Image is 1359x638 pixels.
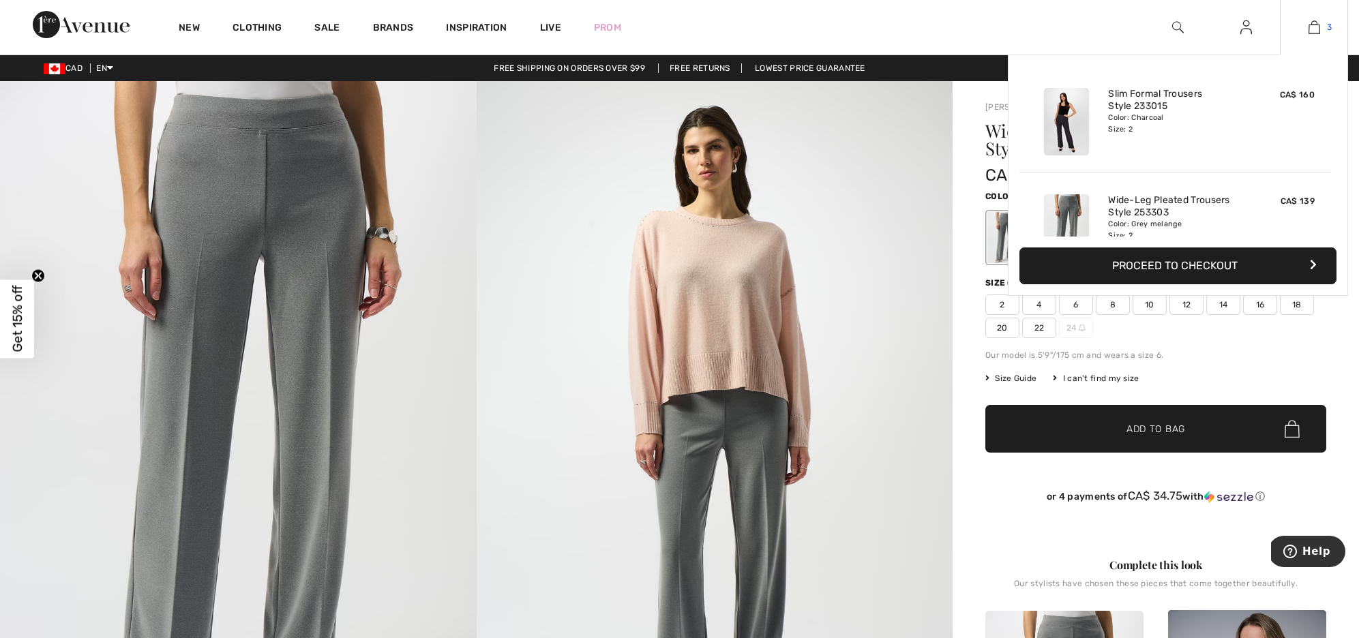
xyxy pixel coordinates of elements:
button: Proceed to Checkout [1019,247,1336,284]
img: ring-m.svg [1079,324,1086,331]
div: or 4 payments of with [985,489,1326,503]
div: Size ([GEOGRAPHIC_DATA]/[GEOGRAPHIC_DATA]): [985,277,1213,289]
iframe: Opens a widget where you can find more information [1271,536,1345,570]
img: My Info [1240,19,1252,35]
a: Wide-Leg Pleated Trousers Style 253303 [1108,194,1242,219]
span: 18 [1280,294,1314,315]
a: Slim Formal Trousers Style 233015 [1108,88,1242,112]
a: Sale [314,22,340,36]
div: or 4 payments ofCA$ 34.75withSezzle Click to learn more about Sezzle [985,489,1326,508]
img: Wide-Leg Pleated Trousers Style 253303 [1044,194,1089,262]
span: Inspiration [446,22,507,36]
div: Color: Grey melange Size: 2 [1108,219,1242,241]
span: 3 [1327,21,1332,33]
img: Sezzle [1204,491,1253,503]
div: Complete this look [985,557,1326,573]
div: Our model is 5'9"/175 cm and wears a size 6. [985,349,1326,361]
span: 16 [1243,294,1277,315]
span: 22 [1022,318,1056,338]
span: CA$ 160 [1280,90,1315,100]
button: Close teaser [31,269,45,283]
a: Free shipping on orders over $99 [483,63,656,73]
span: 6 [1059,294,1093,315]
div: I can't find my size [1053,372,1139,384]
span: 10 [1133,294,1167,315]
span: CA$ 139 [985,166,1049,185]
a: Clothing [233,22,282,36]
span: Color: [985,192,1017,201]
a: [PERSON_NAME] [985,102,1054,112]
a: New [179,22,200,36]
span: 4 [1022,294,1056,315]
div: Grey melange [987,212,1023,263]
span: 14 [1206,294,1240,315]
span: Add to Bag [1126,422,1185,436]
span: CA$ 139 [1281,196,1315,206]
img: My Bag [1309,19,1320,35]
a: 3 [1281,19,1347,35]
a: Free Returns [658,63,742,73]
div: Our stylists have chosen these pieces that come together beautifully. [985,579,1326,599]
span: 24 [1059,318,1093,338]
span: CA$ 34.75 [1128,489,1183,502]
img: Bag.svg [1285,420,1300,438]
a: Live [540,20,561,35]
span: 20 [985,318,1019,338]
div: Color: Charcoal Size: 2 [1108,112,1242,134]
span: 8 [1096,294,1130,315]
h1: Wide-leg Pleated Trousers Style 253303 [985,122,1270,157]
img: Slim Formal Trousers Style 233015 [1044,88,1089,155]
span: CAD [44,63,88,73]
a: Prom [594,20,621,35]
img: Canadian Dollar [44,63,65,74]
span: 2 [985,294,1019,315]
a: Sign In [1229,19,1263,36]
img: 1ère Avenue [33,11,130,38]
span: Size Guide [985,372,1036,384]
a: Brands [373,22,414,36]
span: EN [96,63,113,73]
span: 12 [1169,294,1204,315]
img: search the website [1172,19,1184,35]
span: Get 15% off [10,286,25,352]
a: Lowest Price Guarantee [744,63,876,73]
button: Add to Bag [985,405,1326,453]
